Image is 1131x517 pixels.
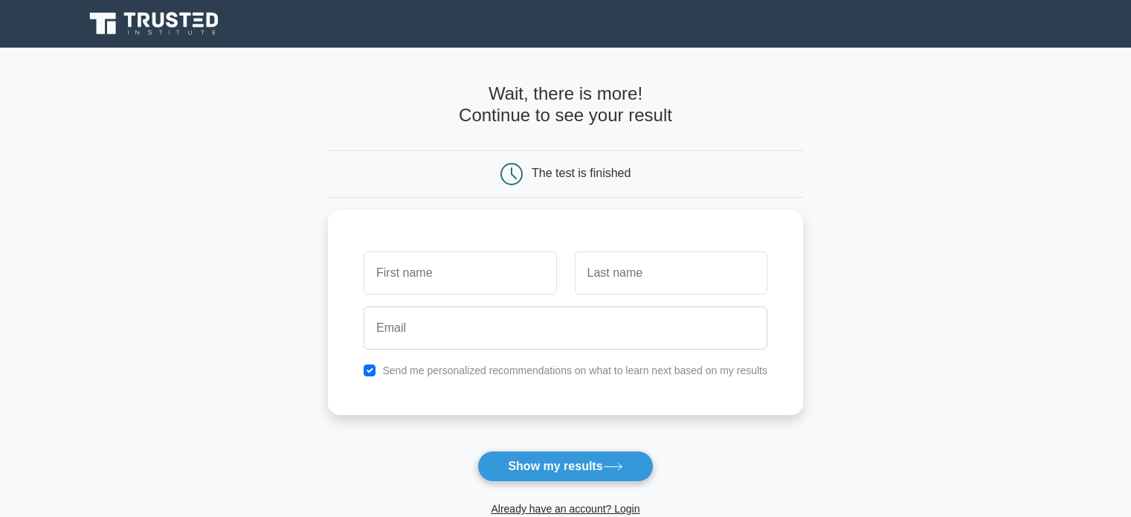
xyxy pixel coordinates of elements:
div: The test is finished [532,167,631,179]
label: Send me personalized recommendations on what to learn next based on my results [382,365,767,376]
a: Already have an account? Login [491,503,639,515]
h4: Wait, there is more! Continue to see your result [328,83,803,126]
input: First name [364,251,556,295]
input: Email [364,306,767,350]
input: Last name [575,251,767,295]
button: Show my results [477,451,653,482]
